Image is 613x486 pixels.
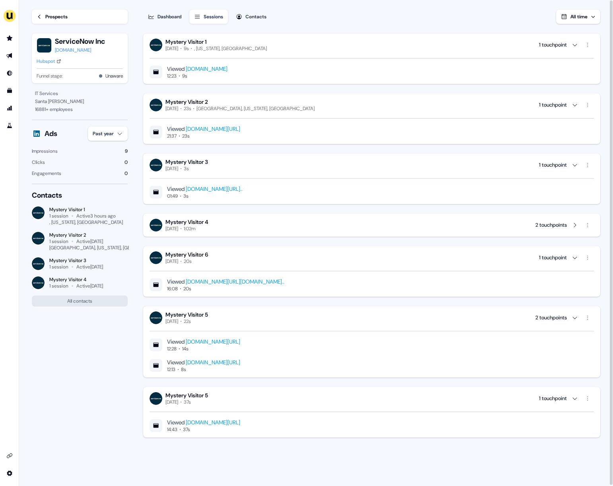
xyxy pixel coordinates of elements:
a: [DOMAIN_NAME] [55,46,105,54]
div: Mystery Visitor 4 [165,218,208,226]
div: Ads [45,129,57,138]
div: 9s [184,45,189,52]
span: Funnel stage: [37,72,62,80]
div: Dashboard [158,13,181,21]
div: Santa [PERSON_NAME] [35,97,125,105]
div: Viewed [167,125,240,133]
a: Go to integrations [3,449,16,462]
a: Prospects [32,10,128,24]
div: 23s [182,133,189,139]
div: Active [DATE] [76,238,103,245]
div: 1 touchpoint [539,101,567,109]
div: Mystery Visitor 1 [49,206,123,213]
div: , [US_STATE], [GEOGRAPHIC_DATA] [49,219,123,226]
button: All contacts [32,295,128,307]
a: Go to Inbound [3,67,16,80]
div: Mystery Visitor 5[DATE]37s 1 touchpoint [150,405,594,433]
button: Dashboard [143,10,186,24]
button: Mystery Visitor 5[DATE]22s 2 touchpoints [150,311,594,325]
div: 14:43 [167,426,177,433]
div: 20s [184,258,191,264]
a: [DOMAIN_NAME][URL] [186,338,240,345]
div: Viewed [167,278,284,286]
button: Mystery Visitor 3[DATE]3s 1 touchpoint [150,158,594,172]
a: Go to outbound experience [3,49,16,62]
div: Mystery Visitor 2[DATE]23s[GEOGRAPHIC_DATA], [US_STATE], [GEOGRAPHIC_DATA] 1 touchpoint [150,112,594,139]
button: Sessions [189,10,228,24]
div: Viewed [167,358,240,366]
div: Active 3 hours ago [76,213,116,219]
div: 2 touchpoints [535,314,567,322]
button: Mystery Visitor 5[DATE]37s 1 touchpoint [150,392,594,405]
div: Mystery Visitor 3[DATE]3s 1 touchpoint [150,172,594,199]
div: 22s [184,318,191,325]
div: 1 touchpoint [539,254,567,262]
button: Mystery Visitor 4[DATE]1:02m 2 touchpoints [150,218,594,232]
div: [DATE] [165,105,178,112]
div: 20s [183,286,191,292]
div: Viewed [167,185,243,193]
button: ServiceNow Inc [55,37,105,46]
div: Engagements [32,169,61,177]
div: 9 [125,147,128,155]
div: Mystery Visitor 6[DATE]20s 1 touchpoint [150,264,594,292]
div: Mystery Visitor 6 [165,251,208,258]
div: Active [DATE] [76,283,103,289]
div: Mystery Visitor 5 [165,392,208,399]
div: Hubspot [37,57,55,65]
button: Mystery Visitor 2[DATE]23s[GEOGRAPHIC_DATA], [US_STATE], [GEOGRAPHIC_DATA] 1 touchpoint [150,98,594,112]
div: 2 touchpoints [535,221,567,229]
a: Hubspot [37,57,61,65]
button: Past year [88,126,128,141]
div: Impressions [32,147,58,155]
a: [DOMAIN_NAME][URL].. [186,185,243,192]
div: Viewed [167,338,240,346]
div: Viewed [167,418,240,426]
div: Mystery Visitor 5[DATE]22s 2 touchpoints [150,325,594,373]
div: 16881 + employees [35,105,125,113]
div: 1 session [49,213,68,219]
div: Mystery Visitor 2 [165,98,315,105]
div: Sessions [204,13,223,21]
div: 1 session [49,264,68,270]
div: Mystery Visitor 5 [165,311,208,318]
div: Clicks [32,158,45,166]
div: Mystery Visitor 3 [49,257,103,264]
a: Go to attribution [3,102,16,115]
a: [DOMAIN_NAME][URL][DOMAIN_NAME].. [186,278,284,285]
div: [DATE] [165,45,178,52]
div: [GEOGRAPHIC_DATA], [US_STATE], [GEOGRAPHIC_DATA] [49,245,169,251]
div: 12:28 [167,346,177,352]
div: Mystery Visitor 1 [165,38,267,45]
div: 1 touchpoint [539,161,567,169]
div: 0 [125,158,128,166]
a: [DOMAIN_NAME][URL] [186,125,240,132]
div: 14s [182,346,188,352]
div: 1 touchpoint [539,41,567,49]
div: [DATE] [165,318,178,325]
div: 12:13 [167,366,175,373]
button: Unaware [105,72,123,80]
div: 9s [182,73,187,79]
button: All time [556,10,600,24]
div: Mystery Visitor 1[DATE]9s, [US_STATE], [GEOGRAPHIC_DATA] 1 touchpoint [150,52,594,79]
div: 37s [184,399,191,405]
div: Mystery Visitor 3 [165,158,208,165]
div: Mystery Visitor 2 [49,232,128,238]
button: Contacts [231,10,271,24]
div: Contacts [245,13,267,21]
div: 3s [183,193,188,199]
button: Mystery Visitor 6[DATE]20s 1 touchpoint [150,251,594,264]
div: 01:49 [167,193,178,199]
div: [DATE] [165,226,178,232]
div: 16:08 [167,286,178,292]
div: Contacts [32,191,128,200]
div: 1:02m [184,226,195,232]
div: [GEOGRAPHIC_DATA], [US_STATE], [GEOGRAPHIC_DATA] [197,105,315,112]
div: [DATE] [165,165,178,172]
div: 1 touchpoint [539,395,567,402]
div: Active [DATE] [76,264,103,270]
div: 1 session [49,283,68,289]
div: 3s [184,165,189,172]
